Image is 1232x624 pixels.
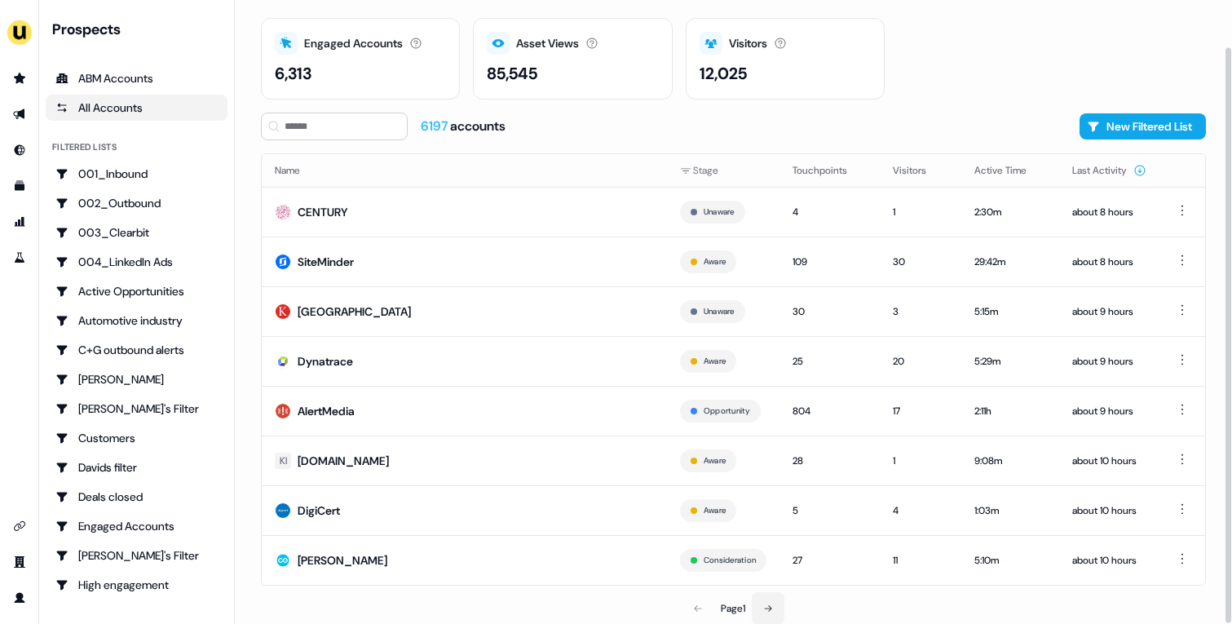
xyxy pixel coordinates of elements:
a: Go to Charlotte's Filter [46,396,227,422]
div: 6,313 [275,61,311,86]
div: 25 [793,353,867,370]
div: 109 [793,254,867,270]
div: Prospects [52,20,227,39]
div: 4 [893,502,948,519]
button: Aware [704,254,726,269]
div: ABM Accounts [55,70,218,86]
a: All accounts [46,95,227,121]
div: about 10 hours [1072,502,1146,519]
div: Active Opportunities [55,283,218,299]
a: Go to Engaged Accounts [46,513,227,539]
div: about 9 hours [1072,353,1146,370]
div: about 8 hours [1072,204,1146,220]
th: Name [262,154,667,187]
button: Visitors [893,156,946,185]
div: KI [280,453,287,469]
div: 5:10m [974,552,1046,569]
div: accounts [421,117,506,135]
div: 11 [893,552,948,569]
div: Davids filter [55,459,218,476]
div: 002_Outbound [55,195,218,211]
div: 1 [893,453,948,469]
a: Go to Deals closed [46,484,227,510]
a: Go to prospects [7,65,33,91]
div: Asset Views [516,35,579,52]
div: 9:08m [974,453,1046,469]
button: Touchpoints [793,156,867,185]
a: Go to High engagement [46,572,227,598]
button: New Filtered List [1080,113,1206,139]
button: Aware [704,354,726,369]
div: 30 [893,254,948,270]
div: High engagement [55,577,218,593]
div: 3 [893,303,948,320]
div: Visitors [729,35,767,52]
a: Go to Davids filter [46,454,227,480]
div: All Accounts [55,100,218,116]
div: 001_Inbound [55,166,218,182]
a: ABM Accounts [46,65,227,91]
div: [PERSON_NAME] [55,371,218,387]
button: Aware [704,503,726,518]
div: 4 [793,204,867,220]
div: about 9 hours [1072,303,1146,320]
div: Deals closed [55,489,218,505]
div: about 9 hours [1072,403,1146,419]
div: [GEOGRAPHIC_DATA] [298,303,411,320]
button: Active Time [974,156,1046,185]
a: Go to 001_Inbound [46,161,227,187]
div: 30 [793,303,867,320]
a: Go to profile [7,585,33,611]
div: 5:15m [974,303,1046,320]
div: Filtered lists [52,140,117,154]
div: 004_LinkedIn Ads [55,254,218,270]
a: Go to 002_Outbound [46,190,227,216]
div: Stage [680,162,766,179]
span: 6197 [421,117,450,135]
a: Go to Charlotte Stone [46,366,227,392]
div: [PERSON_NAME] [298,552,387,569]
div: 804 [793,403,867,419]
div: [DOMAIN_NAME] [298,453,389,469]
div: 29:42m [974,254,1046,270]
div: 85,545 [487,61,537,86]
div: [PERSON_NAME]'s Filter [55,547,218,564]
div: [PERSON_NAME]'s Filter [55,401,218,417]
div: Customers [55,430,218,446]
button: Unaware [704,304,735,319]
div: 12,025 [700,61,747,86]
div: about 10 hours [1072,552,1146,569]
div: SiteMinder [298,254,354,270]
div: 1 [893,204,948,220]
div: 28 [793,453,867,469]
a: Go to 004_LinkedIn Ads [46,249,227,275]
div: about 10 hours [1072,453,1146,469]
a: Go to experiments [7,245,33,271]
div: 1:03m [974,502,1046,519]
button: Consideration [704,553,756,568]
a: Go to Automotive industry [46,308,227,334]
button: Last Activity [1072,156,1146,185]
a: Go to attribution [7,209,33,235]
a: Go to 003_Clearbit [46,219,227,246]
div: Automotive industry [55,312,218,329]
div: 003_Clearbit [55,224,218,241]
a: Go to integrations [7,513,33,539]
button: Unaware [704,205,735,219]
a: Go to Inbound [7,137,33,163]
a: Go to Customers [46,425,227,451]
a: Go to Geneviève's Filter [46,542,227,569]
button: Opportunity [704,404,750,418]
div: 2:30m [974,204,1046,220]
a: Go to templates [7,173,33,199]
div: about 8 hours [1072,254,1146,270]
div: CENTURY [298,204,347,220]
div: 5 [793,502,867,519]
div: Page 1 [721,600,745,617]
a: Go to Active Opportunities [46,278,227,304]
div: Engaged Accounts [304,35,403,52]
div: AlertMedia [298,403,355,419]
a: Go to C+G outbound alerts [46,337,227,363]
a: Go to outbound experience [7,101,33,127]
div: Engaged Accounts [55,518,218,534]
